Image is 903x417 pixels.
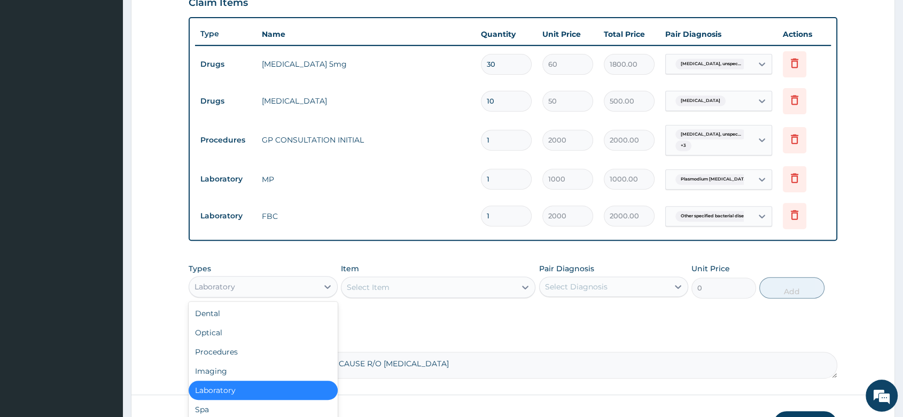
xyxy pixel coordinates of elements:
th: Total Price [598,23,660,45]
th: Actions [777,23,831,45]
div: Select Diagnosis [545,281,608,292]
span: [MEDICAL_DATA], unspec... [675,59,746,69]
td: [MEDICAL_DATA] 5mg [256,53,476,75]
td: Laboratory [195,206,256,226]
th: Quantity [476,23,537,45]
th: Type [195,24,256,44]
span: + 3 [675,140,691,151]
td: [MEDICAL_DATA] [256,90,476,112]
div: Dental [189,304,338,323]
td: Procedures [195,130,256,150]
label: Comment [189,337,837,346]
td: MP [256,169,476,190]
td: Laboratory [195,169,256,189]
td: Drugs [195,91,256,111]
textarea: Type your message and hit 'Enter' [5,292,204,329]
div: Minimize live chat window [175,5,201,31]
th: Unit Price [537,23,598,45]
div: Laboratory [189,381,338,400]
span: We're online! [62,135,147,242]
span: [MEDICAL_DATA], unspec... [675,129,746,140]
label: Types [189,264,211,273]
div: Laboratory [194,281,235,292]
td: GP CONSULTATION INITIAL [256,129,476,151]
label: Item [341,263,359,274]
label: Unit Price [691,263,730,274]
div: Optical [189,323,338,342]
span: [MEDICAL_DATA] [675,96,726,106]
div: Imaging [189,361,338,381]
td: FBC [256,206,476,227]
span: Plasmodium [MEDICAL_DATA] witho... [675,174,770,185]
div: Chat with us now [56,60,180,74]
span: Other specified bacterial dise... [675,211,752,222]
td: Drugs [195,54,256,74]
th: Pair Diagnosis [660,23,777,45]
img: d_794563401_company_1708531726252_794563401 [20,53,43,80]
label: Pair Diagnosis [539,263,594,274]
div: Select Item [347,282,390,293]
div: Procedures [189,342,338,361]
th: Name [256,23,476,45]
button: Add [759,277,824,298]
